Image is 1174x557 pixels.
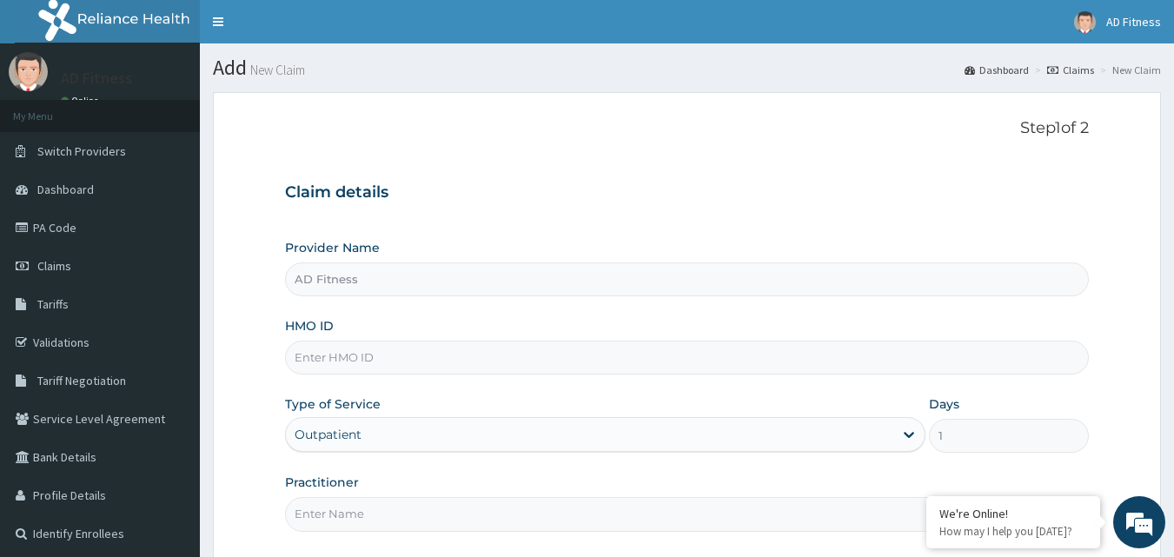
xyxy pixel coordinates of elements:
label: Provider Name [285,239,380,256]
a: Claims [1047,63,1094,77]
label: Days [929,395,959,413]
span: AD Fitness [1106,14,1161,30]
div: We're Online! [939,506,1087,521]
input: Enter HMO ID [285,341,1090,375]
span: Tariffs [37,296,69,312]
span: Claims [37,258,71,274]
img: User Image [1074,11,1096,33]
li: New Claim [1096,63,1161,77]
textarea: Type your message and hit 'Enter' [9,372,331,433]
label: Type of Service [285,395,381,413]
a: Online [61,95,103,107]
h3: Claim details [285,183,1090,202]
input: Enter Name [285,497,1090,531]
div: Minimize live chat window [285,9,327,50]
div: Chat with us now [90,97,292,120]
span: We're online! [101,168,240,343]
img: d_794563401_company_1708531726252_794563401 [32,87,70,130]
span: Switch Providers [37,143,126,159]
img: User Image [9,52,48,91]
small: New Claim [247,63,305,76]
label: HMO ID [285,317,334,335]
p: Step 1 of 2 [285,119,1090,138]
span: Tariff Negotiation [37,373,126,388]
a: Dashboard [965,63,1029,77]
h1: Add [213,56,1161,79]
p: AD Fitness [61,70,132,86]
label: Practitioner [285,474,359,491]
span: Dashboard [37,182,94,197]
p: How may I help you today? [939,524,1087,539]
